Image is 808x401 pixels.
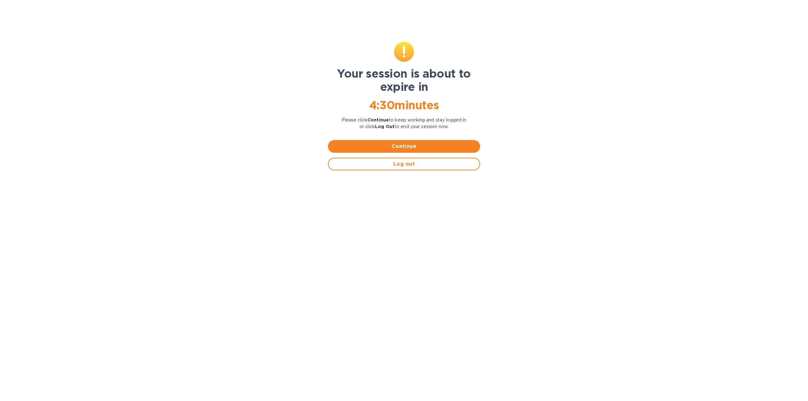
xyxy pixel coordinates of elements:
[333,143,475,150] span: Continue
[367,117,389,122] b: Continue
[328,140,480,153] button: Continue
[328,158,480,170] button: Log out
[328,117,480,130] p: Please click to keep working and stay logged in or click to end your session now.
[328,67,480,93] h1: Your session is about to expire in
[375,124,395,129] b: Log Out
[334,160,474,168] span: Log out
[328,98,480,112] h1: 4 : 30 minutes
